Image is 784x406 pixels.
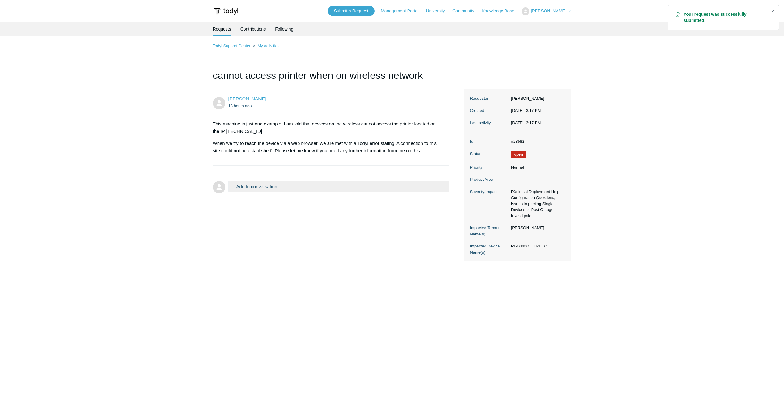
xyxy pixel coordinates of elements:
[470,108,508,114] dt: Created
[228,96,266,101] a: [PERSON_NAME]
[684,11,766,24] strong: Your request was successfully submitted.
[470,151,508,157] dt: Status
[228,104,252,108] time: 10/01/2025, 15:17
[452,8,481,14] a: Community
[470,225,508,237] dt: Impacted Tenant Name(s)
[482,8,520,14] a: Knowledge Base
[213,6,239,17] img: Todyl Support Center Help Center home page
[508,138,565,145] dd: #28582
[470,95,508,102] dt: Requester
[470,120,508,126] dt: Last activity
[522,7,571,15] button: [PERSON_NAME]
[252,44,279,48] li: My activities
[240,22,266,36] a: Contributions
[470,176,508,183] dt: Product Area
[531,8,566,13] span: [PERSON_NAME]
[228,181,450,192] button: Add to conversation
[470,189,508,195] dt: Severity/Impact
[228,96,266,101] span: Thomas Ferrigan
[470,164,508,171] dt: Priority
[470,243,508,255] dt: Impacted Device Name(s)
[470,138,508,145] dt: Id
[508,243,565,249] dd: PF4XN0QJ_LREEC
[213,44,252,48] li: Todyl Support Center
[511,121,541,125] time: 10/01/2025, 15:17
[508,189,565,219] dd: P3: Initial Deployment Help, Configuration Questions, Issues Impacting Single Devices or Past Out...
[257,44,279,48] a: My activities
[213,140,443,154] p: When we try to reach the device via a web browser, we are met with a Todyl error stating 'A conne...
[508,176,565,183] dd: —
[275,22,293,36] a: Following
[511,108,541,113] time: 10/01/2025, 15:17
[508,95,565,102] dd: [PERSON_NAME]
[328,6,375,16] a: Submit a Request
[213,44,251,48] a: Todyl Support Center
[213,120,443,135] p: This machine is just one example; I am told that devices on the wireless cannot access the printe...
[508,225,565,231] dd: [PERSON_NAME]
[769,6,778,15] div: Close
[511,151,526,158] span: We are working on a response for you
[213,22,231,36] li: Requests
[213,68,450,89] h1: cannot access printer when on wireless network
[381,8,425,14] a: Management Portal
[508,164,565,171] dd: Normal
[426,8,451,14] a: University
